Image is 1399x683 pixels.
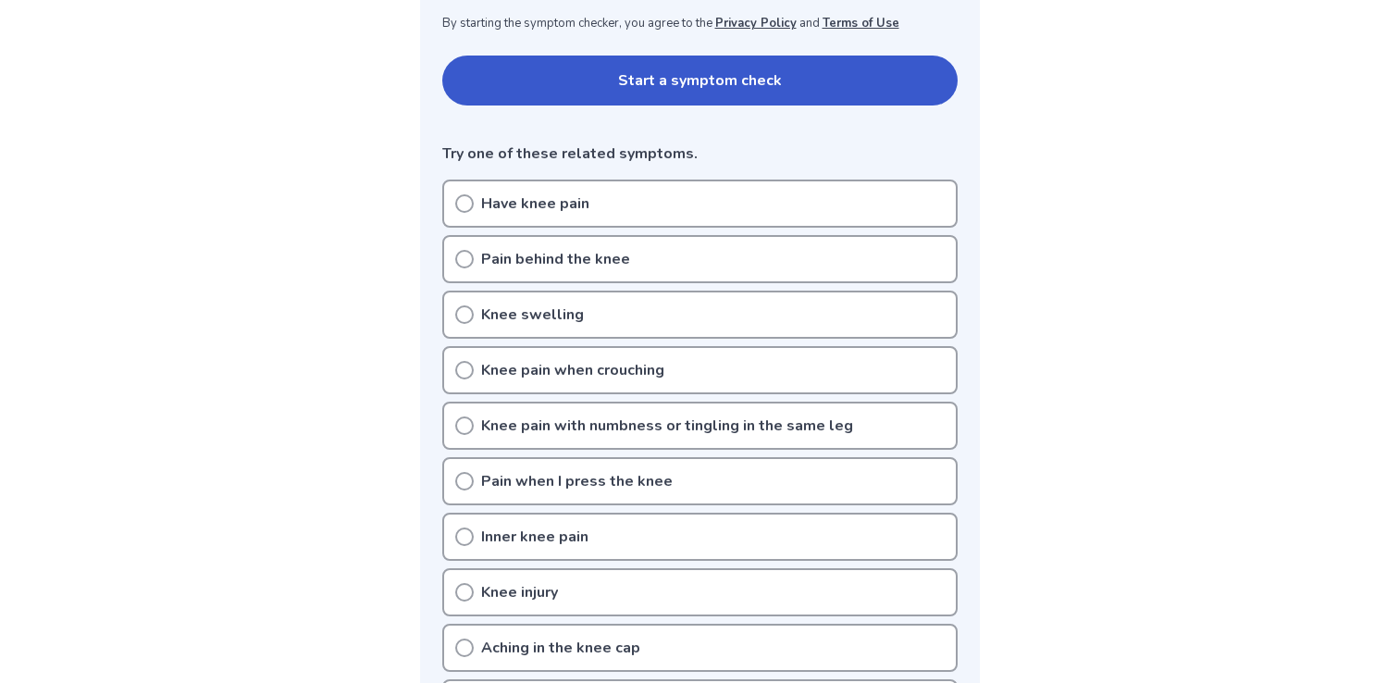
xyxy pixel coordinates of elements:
p: Have knee pain [481,192,589,215]
p: Knee pain when crouching [481,359,664,381]
p: Knee injury [481,581,558,603]
button: Start a symptom check [442,56,958,106]
p: By starting the symptom checker, you agree to the and [442,15,958,33]
p: Aching in the knee cap [481,637,640,659]
p: Try one of these related symptoms. [442,143,958,165]
p: Inner knee pain [481,526,588,548]
a: Terms of Use [823,15,899,31]
p: Pain when I press the knee [481,470,673,492]
p: Pain behind the knee [481,248,630,270]
p: Knee pain with numbness or tingling in the same leg [481,415,853,437]
a: Privacy Policy [715,15,797,31]
p: Knee swelling [481,304,584,326]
